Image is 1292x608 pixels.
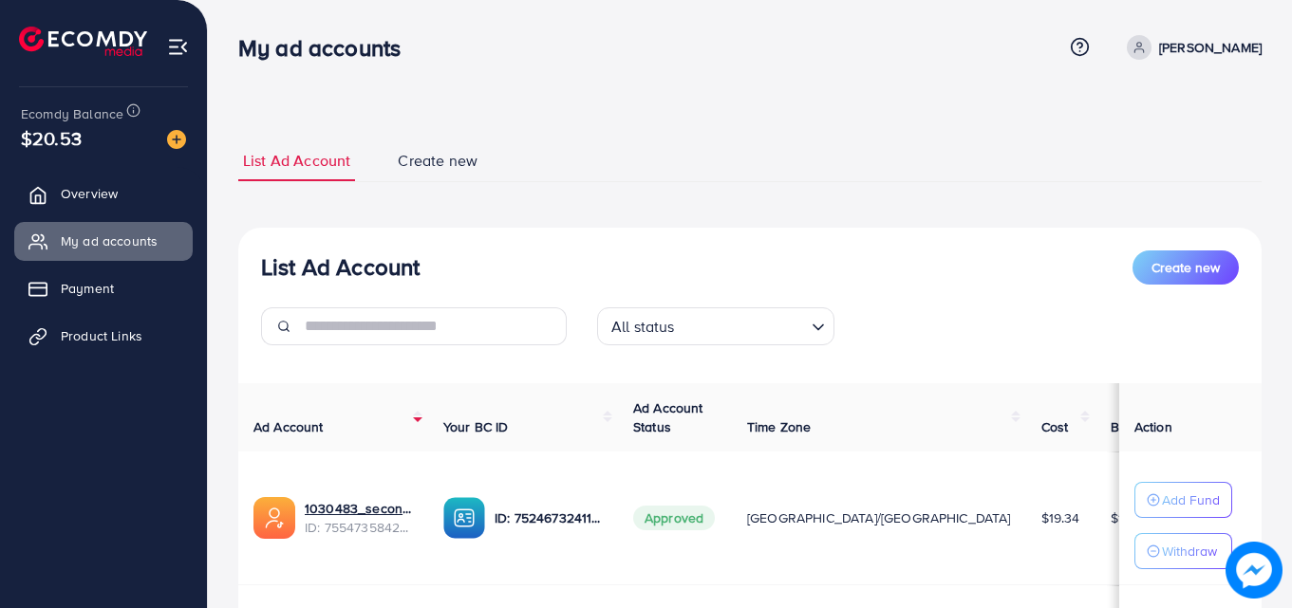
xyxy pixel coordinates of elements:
img: ic-ads-acc.e4c84228.svg [253,497,295,539]
h3: My ad accounts [238,34,416,62]
a: 1030483_second ad account_1758974072967 [305,499,413,518]
div: Search for option [597,307,834,345]
img: image [167,130,186,149]
span: Create new [1152,258,1220,277]
img: ic-ba-acc.ded83a64.svg [443,497,485,539]
p: Add Fund [1162,488,1220,511]
span: All status [608,313,679,341]
span: List Ad Account [243,150,350,172]
span: Create new [398,150,477,172]
p: Withdraw [1162,540,1217,562]
button: Create new [1133,250,1239,285]
span: Product Links [61,326,142,345]
a: My ad accounts [14,222,193,260]
span: Ecomdy Balance [21,104,123,123]
span: Approved [633,506,715,530]
button: Add Fund [1134,482,1232,518]
img: logo [19,27,147,56]
a: [PERSON_NAME] [1119,35,1262,60]
span: Ad Account [253,417,324,436]
span: Cost [1041,417,1069,436]
span: $19.34 [1041,508,1080,527]
h3: List Ad Account [261,253,420,281]
div: <span class='underline'>1030483_second ad account_1758974072967</span></br>7554735842162393106 [305,499,413,538]
span: Overview [61,184,118,203]
a: Product Links [14,317,193,355]
p: ID: 7524673241131335681 [495,507,603,529]
input: Search for option [681,309,804,341]
span: My ad accounts [61,231,158,250]
span: ID: 7554735842162393106 [305,518,413,537]
span: [GEOGRAPHIC_DATA]/[GEOGRAPHIC_DATA] [747,508,1011,527]
span: Ad Account Status [633,398,703,436]
span: $20.53 [21,124,82,152]
p: [PERSON_NAME] [1159,36,1262,59]
span: Your BC ID [443,417,509,436]
a: Overview [14,175,193,212]
a: Payment [14,269,193,307]
span: Time Zone [747,417,811,436]
img: image [1226,542,1283,599]
span: Action [1134,417,1172,436]
button: Withdraw [1134,533,1232,569]
span: Payment [61,279,114,298]
img: menu [167,36,189,58]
